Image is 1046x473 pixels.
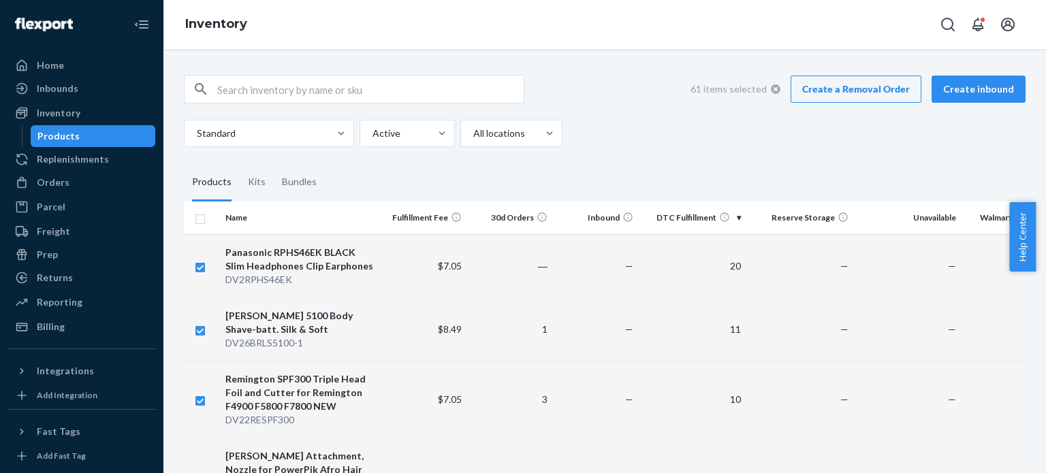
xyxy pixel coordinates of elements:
[8,421,155,442] button: Fast Tags
[37,425,80,438] div: Fast Tags
[8,360,155,382] button: Integrations
[8,148,155,170] a: Replenishments
[934,11,962,38] button: Open Search Box
[128,11,155,38] button: Close Navigation
[37,225,70,238] div: Freight
[438,323,462,335] span: $8.49
[225,336,376,350] div: DV26BRLS5100-1
[553,201,639,234] th: Inbound
[37,82,78,95] div: Inbounds
[840,323,849,335] span: —
[625,323,633,335] span: —
[37,106,80,120] div: Inventory
[8,291,155,313] a: Reporting
[472,127,473,140] input: All locations
[691,76,780,103] div: 61 items selected
[185,16,247,31] a: Inventory
[225,413,376,427] div: DV22RESPF300
[37,200,65,214] div: Parcel
[37,295,82,309] div: Reporting
[8,244,155,265] a: Prep
[174,5,258,44] ol: breadcrumbs
[948,323,956,335] span: —
[639,361,746,438] td: 10
[8,196,155,218] a: Parcel
[840,393,849,405] span: —
[31,125,156,147] a: Products
[225,372,376,413] div: Remington SPF300 Triple Head Foil and Cutter for Remington F4900 F5800 F7800 NEW
[37,176,69,189] div: Orders
[8,102,155,124] a: Inventory
[282,163,317,201] div: Bundles
[381,201,466,234] th: Fulfillment Fee
[639,201,746,234] th: DTC Fulfillment
[854,201,962,234] th: Unavailable
[625,393,633,405] span: —
[438,393,462,405] span: $7.05
[948,393,956,405] span: —
[8,221,155,242] a: Freight
[15,18,73,31] img: Flexport logo
[746,201,854,234] th: Reserve Storage
[248,163,266,201] div: Kits
[8,387,155,404] a: Add Integration
[1009,202,1036,272] button: Help Center
[37,450,86,461] div: Add Fast Tag
[37,271,73,284] div: Returns
[964,11,992,38] button: Open notifications
[37,248,58,261] div: Prep
[791,76,921,103] a: Create a Removal Order
[467,297,553,361] td: 1
[438,260,462,272] span: $7.05
[37,389,97,401] div: Add Integration
[932,76,1026,103] button: Create inbound
[225,309,376,336] div: [PERSON_NAME] 5100 Body Shave-batt. Silk & Soft
[467,361,553,438] td: 3
[625,260,633,272] span: —
[217,76,524,103] input: Search inventory by name or sku
[195,127,197,140] input: Standard
[37,152,109,166] div: Replenishments
[8,316,155,338] a: Billing
[840,260,849,272] span: —
[37,320,65,333] div: Billing
[467,234,553,297] td: ―
[225,246,376,273] div: Panasonic RPHS46EK BLACK Slim Headphones Clip Earphones
[8,267,155,289] a: Returns
[37,129,80,143] div: Products
[220,201,381,234] th: Name
[192,163,232,201] div: Products
[639,297,746,361] td: 11
[371,127,373,140] input: Active
[37,364,94,378] div: Integrations
[467,201,553,234] th: 30d Orders
[37,59,64,72] div: Home
[8,78,155,99] a: Inbounds
[8,54,155,76] a: Home
[225,273,376,287] div: DV2RPHS46EK
[8,172,155,193] a: Orders
[639,234,746,297] td: 20
[948,260,956,272] span: —
[8,448,155,464] a: Add Fast Tag
[994,11,1021,38] button: Open account menu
